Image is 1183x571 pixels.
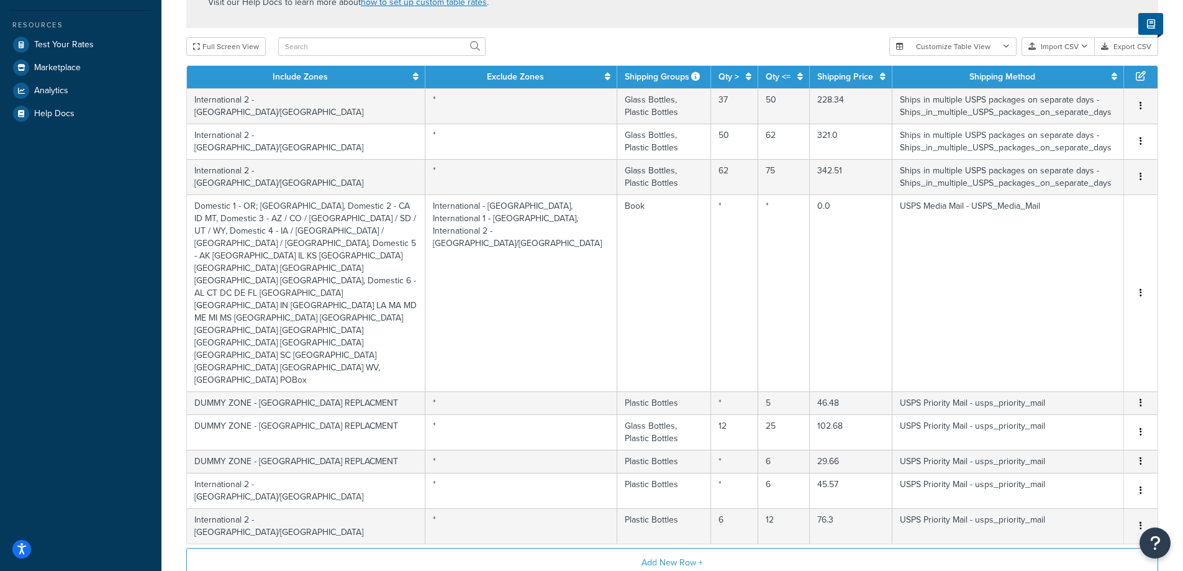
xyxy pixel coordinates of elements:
td: 6 [711,508,758,544]
td: 12 [711,414,758,450]
td: International 2 - [GEOGRAPHIC_DATA]/[GEOGRAPHIC_DATA] [187,124,425,159]
td: 6 [758,473,810,508]
td: Domestic 1 - OR; [GEOGRAPHIC_DATA], Domestic 2 - CA ID MT, Domestic 3 - AZ / CO / [GEOGRAPHIC_DAT... [187,194,425,391]
td: DUMMY ZONE - [GEOGRAPHIC_DATA] REPLACMENT [187,450,425,473]
td: Plastic Bottles [617,450,712,473]
td: 75 [758,159,810,194]
a: Qty <= [766,70,791,83]
td: 29.66 [810,450,892,473]
td: 342.51 [810,159,892,194]
td: 62 [711,159,758,194]
a: Shipping Price [817,70,873,83]
td: 12 [758,508,810,544]
button: Customize Table View [889,37,1017,56]
td: Ships in multiple USPS packages on separate days - Ships_in_multiple_USPS_packages_on_separate_days [892,88,1124,124]
span: Test Your Rates [34,40,94,50]
a: Include Zones [273,70,328,83]
td: Book [617,194,712,391]
a: Qty > [718,70,739,83]
td: USPS Priority Mail - usps_priority_mail [892,450,1124,473]
td: USPS Media Mail - USPS_Media_Mail [892,194,1124,391]
input: Search [278,37,486,56]
a: Exclude Zones [487,70,544,83]
td: Ships in multiple USPS packages on separate days - Ships_in_multiple_USPS_packages_on_separate_days [892,124,1124,159]
td: International 2 - [GEOGRAPHIC_DATA]/[GEOGRAPHIC_DATA] [187,159,425,194]
td: Glass Bottles, Plastic Bottles [617,159,712,194]
button: Open Resource Center [1140,528,1171,559]
a: Analytics [9,80,152,102]
td: International 2 - [GEOGRAPHIC_DATA]/[GEOGRAPHIC_DATA] [187,88,425,124]
td: 46.48 [810,391,892,414]
a: Help Docs [9,103,152,125]
button: Show Help Docs [1138,13,1163,35]
td: International 2 - [GEOGRAPHIC_DATA]/[GEOGRAPHIC_DATA] [187,473,425,508]
td: USPS Priority Mail - usps_priority_mail [892,391,1124,414]
td: 76.3 [810,508,892,544]
td: USPS Priority Mail - usps_priority_mail [892,473,1124,508]
td: USPS Priority Mail - usps_priority_mail [892,508,1124,544]
button: Import CSV [1022,37,1095,56]
td: 321.0 [810,124,892,159]
td: 0.0 [810,194,892,391]
a: Test Your Rates [9,34,152,56]
td: Plastic Bottles [617,473,712,508]
td: DUMMY ZONE - [GEOGRAPHIC_DATA] REPLACMENT [187,414,425,450]
td: Glass Bottles, Plastic Bottles [617,124,712,159]
button: Export CSV [1095,37,1158,56]
a: Marketplace [9,57,152,79]
td: Plastic Bottles [617,391,712,414]
td: 5 [758,391,810,414]
td: 102.68 [810,414,892,450]
td: Glass Bottles, Plastic Bottles [617,88,712,124]
td: 45.57 [810,473,892,508]
button: Full Screen View [186,37,266,56]
span: Marketplace [34,63,81,73]
th: Shipping Groups [617,66,712,88]
td: 228.34 [810,88,892,124]
a: Shipping Method [969,70,1035,83]
td: 6 [758,450,810,473]
span: Help Docs [34,109,75,119]
td: Glass Bottles, Plastic Bottles [617,414,712,450]
td: Plastic Bottles [617,508,712,544]
td: 37 [711,88,758,124]
div: Resources [9,20,152,30]
td: International - [GEOGRAPHIC_DATA], International 1 - [GEOGRAPHIC_DATA], International 2 - [GEOGRA... [425,194,617,391]
td: 50 [758,88,810,124]
td: USPS Priority Mail - usps_priority_mail [892,414,1124,450]
td: 25 [758,414,810,450]
td: International 2 - [GEOGRAPHIC_DATA]/[GEOGRAPHIC_DATA] [187,508,425,544]
td: 62 [758,124,810,159]
span: Analytics [34,86,68,96]
td: Ships in multiple USPS packages on separate days - Ships_in_multiple_USPS_packages_on_separate_days [892,159,1124,194]
td: 50 [711,124,758,159]
td: DUMMY ZONE - [GEOGRAPHIC_DATA] REPLACMENT [187,391,425,414]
